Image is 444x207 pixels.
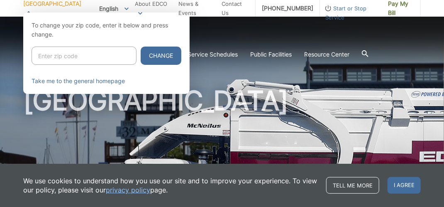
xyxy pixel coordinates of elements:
a: privacy policy [106,185,150,195]
button: Change [141,47,181,65]
span: I agree [388,177,421,194]
p: To change your zip code, enter it below and press change. [32,21,181,39]
p: We use cookies to understand how you use our site and to improve your experience. To view our pol... [23,176,318,195]
span: English [93,2,135,15]
input: Enter zip code [32,47,137,65]
a: Take me to the general homepage [32,76,125,86]
a: Tell me more [326,177,379,194]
